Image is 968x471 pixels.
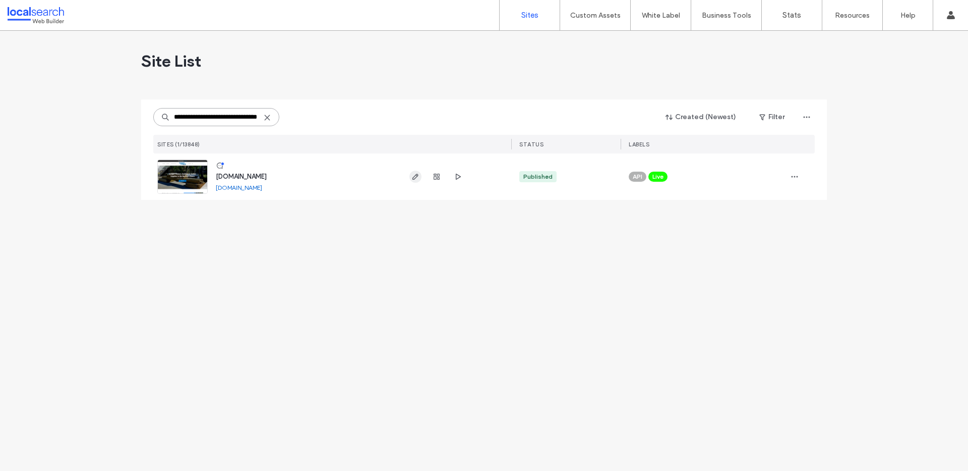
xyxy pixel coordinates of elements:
button: Created (Newest) [657,109,745,125]
label: Business Tools [702,11,751,20]
label: Help [900,11,916,20]
div: Published [523,172,553,181]
span: SITES (1/13848) [157,141,200,148]
label: Stats [782,11,801,20]
a: [DOMAIN_NAME] [216,184,262,191]
span: Site List [141,51,201,71]
button: Filter [749,109,795,125]
label: Resources [835,11,870,20]
span: Live [652,172,663,181]
span: LABELS [629,141,649,148]
label: Custom Assets [570,11,621,20]
span: API [633,172,642,181]
span: STATUS [519,141,543,148]
a: [DOMAIN_NAME] [216,173,267,180]
label: White Label [642,11,680,20]
span: Help [23,7,44,16]
label: Sites [521,11,538,20]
